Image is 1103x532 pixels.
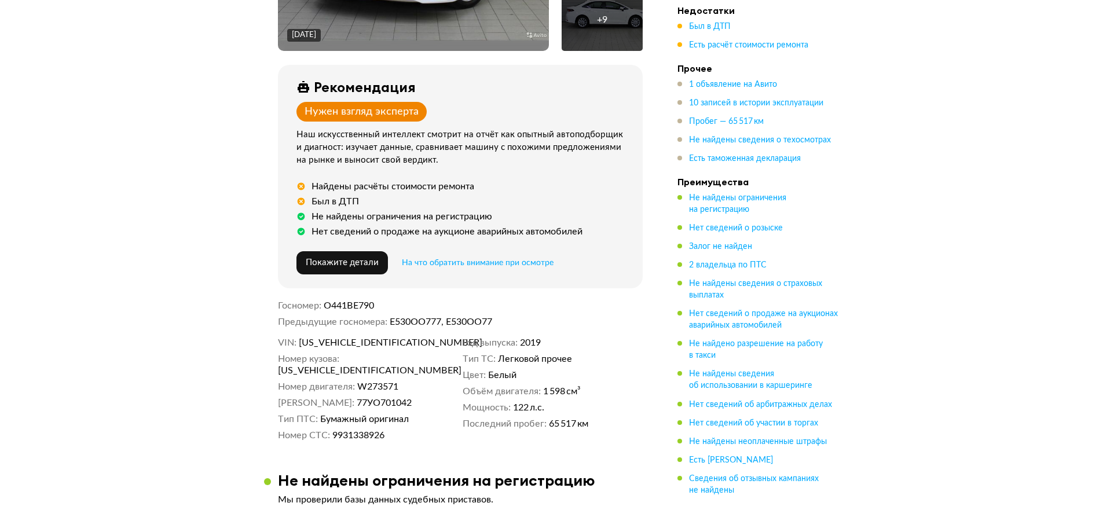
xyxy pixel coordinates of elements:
dt: Мощность [463,402,511,413]
span: 122 л.с. [513,402,544,413]
dt: Последний пробег [463,418,547,430]
span: 2 владельца по ПТС [689,261,767,269]
span: Бумажный оригинал [320,413,409,425]
span: 1 объявление на Авито [689,80,777,89]
span: Есть таможенная декларация [689,155,801,163]
div: Рекомендация [314,79,416,95]
div: Найдены расчёты стоимости ремонта [312,181,474,192]
span: Есть [PERSON_NAME] [689,456,773,464]
span: Не найдено разрешение на работу в такси [689,340,823,359]
span: Нет сведений об участии в торгах [689,419,818,427]
span: W273571 [357,381,398,392]
div: Не найдены ограничения на регистрацию [312,211,492,222]
span: Сведения об отзывных кампаниях не найдены [689,474,819,494]
span: 2019 [520,337,541,348]
span: 10 записей в истории эксплуатации [689,99,823,107]
span: Не найдены сведения об использовании в каршеринге [689,370,812,390]
dt: [PERSON_NAME] [278,397,354,409]
div: [DATE] [292,30,316,41]
h3: Не найдены ограничения на регистрацию [278,471,595,489]
span: 65 517 км [549,418,588,430]
span: Не найдены сведения о страховых выплатах [689,280,822,299]
dt: VIN [278,337,296,348]
span: 9931338926 [332,430,384,441]
h4: Недостатки [677,5,840,16]
dt: Номер кузова [278,353,339,365]
span: Белый [488,369,516,381]
span: Не найдены неоплаченные штрафы [689,437,827,445]
span: [US_VEHICLE_IDENTIFICATION_NUMBER] [299,337,432,348]
dd: Е530ОО777, Е530ОО77 [390,316,643,328]
span: Не найдены ограничения на регистрацию [689,194,786,214]
span: О441ВЕ790 [324,301,374,310]
span: Нет сведений о розыске [689,224,783,232]
span: Пробег — 65 517 км [689,118,764,126]
div: Нет сведений о продаже на аукционе аварийных автомобилей [312,226,582,237]
span: Есть расчёт стоимости ремонта [689,41,808,49]
span: 77УО701042 [357,397,412,409]
div: Наш искусственный интеллект смотрит на отчёт как опытный автоподборщик и диагност: изучает данные... [296,129,629,167]
span: [US_VEHICLE_IDENTIFICATION_NUMBER] [278,365,411,376]
span: Покажите детали [306,258,379,267]
div: Был в ДТП [312,196,359,207]
h4: Прочее [677,63,840,74]
div: + 9 [597,14,607,25]
dt: Тип ТС [463,353,496,365]
dt: Предыдущие госномера [278,316,387,328]
span: Не найдены сведения о техосмотрах [689,136,831,144]
p: Мы проверили базы данных судебных приставов. [278,494,643,505]
span: 1 598 см³ [543,386,581,397]
dt: Цвет [463,369,486,381]
dt: Тип ПТС [278,413,318,425]
dt: Год выпуска [463,337,518,348]
span: Был в ДТП [689,23,731,31]
span: Нет сведений об арбитражных делах [689,400,832,408]
h4: Преимущества [677,176,840,188]
span: На что обратить внимание при осмотре [402,259,554,267]
div: Нужен взгляд эксперта [305,105,419,118]
span: Легковой прочее [498,353,572,365]
dt: Номер СТС [278,430,330,441]
span: Нет сведений о продаже на аукционах аварийных автомобилей [689,310,838,329]
button: Покажите детали [296,251,388,274]
dt: Госномер [278,300,321,311]
dt: Объём двигателя [463,386,541,397]
dt: Номер двигателя [278,381,355,392]
span: Залог не найден [689,243,752,251]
